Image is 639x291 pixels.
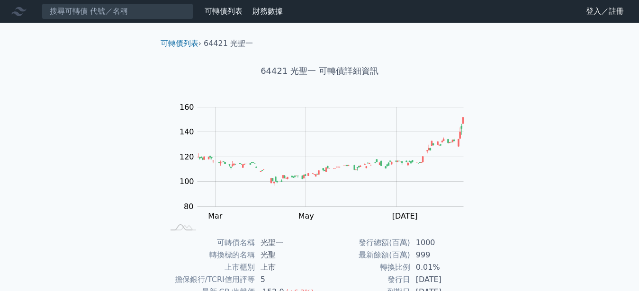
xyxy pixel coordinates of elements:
[410,249,475,261] td: 999
[180,103,194,112] tspan: 160
[164,249,255,261] td: 轉換標的名稱
[255,273,320,286] td: 5
[298,212,314,220] tspan: May
[164,237,255,249] td: 可轉債名稱
[164,273,255,286] td: 擔保銀行/TCRI信用評等
[161,39,198,48] a: 可轉債列表
[180,127,194,136] tspan: 140
[161,38,201,49] li: ›
[208,212,223,220] tspan: Mar
[320,237,410,249] td: 發行總額(百萬)
[410,261,475,273] td: 0.01%
[320,261,410,273] td: 轉換比例
[252,7,283,16] a: 財務數據
[153,64,486,78] h1: 64421 光聖一 可轉債詳細資訊
[255,237,320,249] td: 光聖一
[184,202,193,211] tspan: 80
[198,117,463,185] g: Series
[255,249,320,261] td: 光聖
[180,152,194,161] tspan: 120
[320,273,410,286] td: 發行日
[205,7,243,16] a: 可轉債列表
[175,103,478,240] g: Chart
[320,249,410,261] td: 最新餘額(百萬)
[578,4,631,19] a: 登入／註冊
[410,273,475,286] td: [DATE]
[164,261,255,273] td: 上市櫃別
[410,237,475,249] td: 1000
[180,177,194,186] tspan: 100
[255,261,320,273] td: 上市
[42,3,193,19] input: 搜尋可轉債 代號／名稱
[392,212,418,220] tspan: [DATE]
[204,38,253,49] li: 64421 光聖一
